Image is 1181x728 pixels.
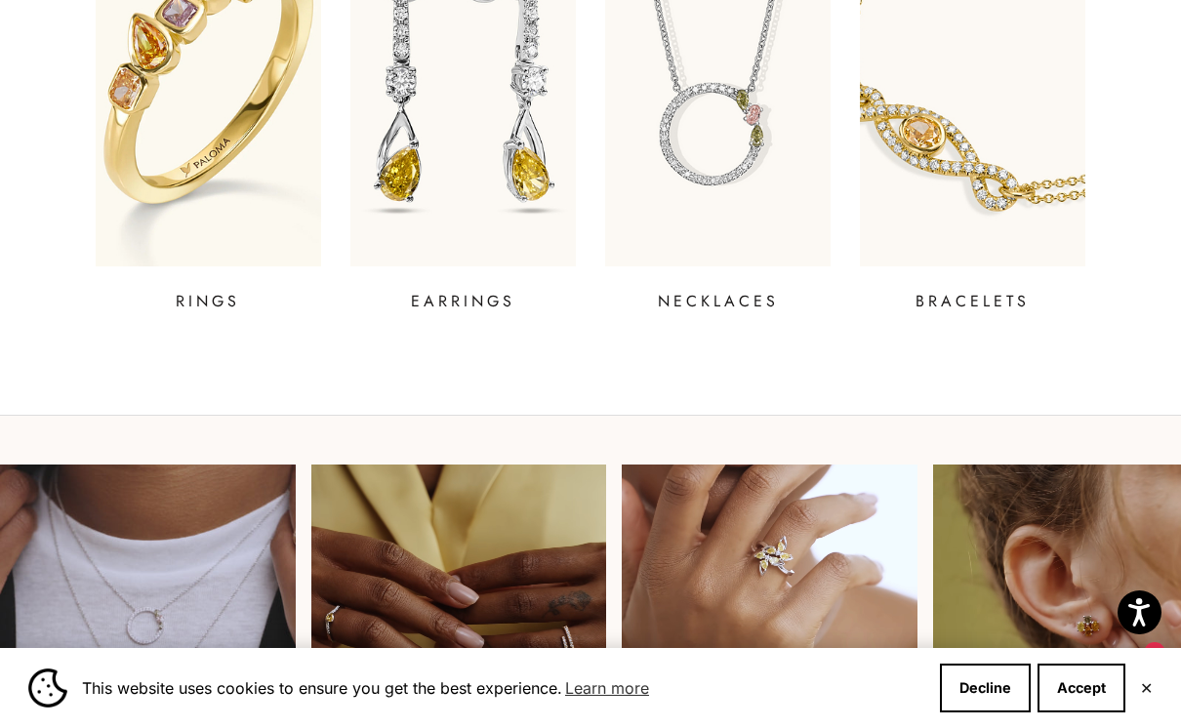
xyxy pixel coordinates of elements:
button: Decline [940,664,1031,712]
p: NECKLACES [658,290,779,313]
button: Accept [1038,664,1125,712]
span: This website uses cookies to ensure you get the best experience. [82,673,924,703]
p: RINGS [176,290,240,313]
p: BRACELETS [916,290,1030,313]
img: Cookie banner [28,668,67,708]
p: EARRINGS [411,290,515,313]
a: Learn more [562,673,652,703]
button: Close [1140,682,1153,694]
